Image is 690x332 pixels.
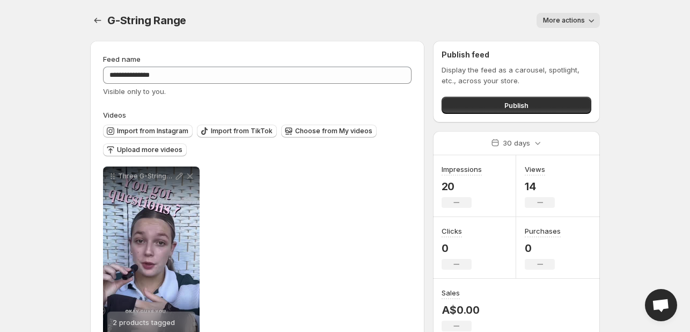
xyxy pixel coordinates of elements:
[107,14,186,27] span: G-String Range
[117,127,188,135] span: Import from Instagram
[118,172,174,181] p: Three G-Strings Three vibes One Pelvi Core Support G-String for when you want sleek support that ...
[442,226,462,236] h3: Clicks
[442,164,482,175] h3: Impressions
[103,87,166,96] span: Visible only to you.
[103,55,141,63] span: Feed name
[281,125,377,138] button: Choose from My videos
[503,138,530,148] p: 30 days
[543,16,585,25] span: More actions
[525,180,555,193] p: 14
[537,13,600,28] button: More actions
[442,304,480,316] p: A$0.00
[525,164,545,175] h3: Views
[90,13,105,28] button: Settings
[442,242,472,255] p: 0
[442,287,460,298] h3: Sales
[442,64,591,86] p: Display the feed as a carousel, spotlight, etc., across your store.
[442,180,482,193] p: 20
[442,97,591,114] button: Publish
[197,125,277,138] button: Import from TikTok
[117,146,182,154] span: Upload more videos
[525,242,561,255] p: 0
[442,49,591,60] h2: Publish feed
[295,127,372,135] span: Choose from My videos
[645,289,677,321] div: Open chat
[504,100,528,111] span: Publish
[211,127,273,135] span: Import from TikTok
[103,143,187,156] button: Upload more videos
[103,125,193,138] button: Import from Instagram
[113,318,175,327] span: 2 products tagged
[103,111,126,119] span: Videos
[525,226,561,236] h3: Purchases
